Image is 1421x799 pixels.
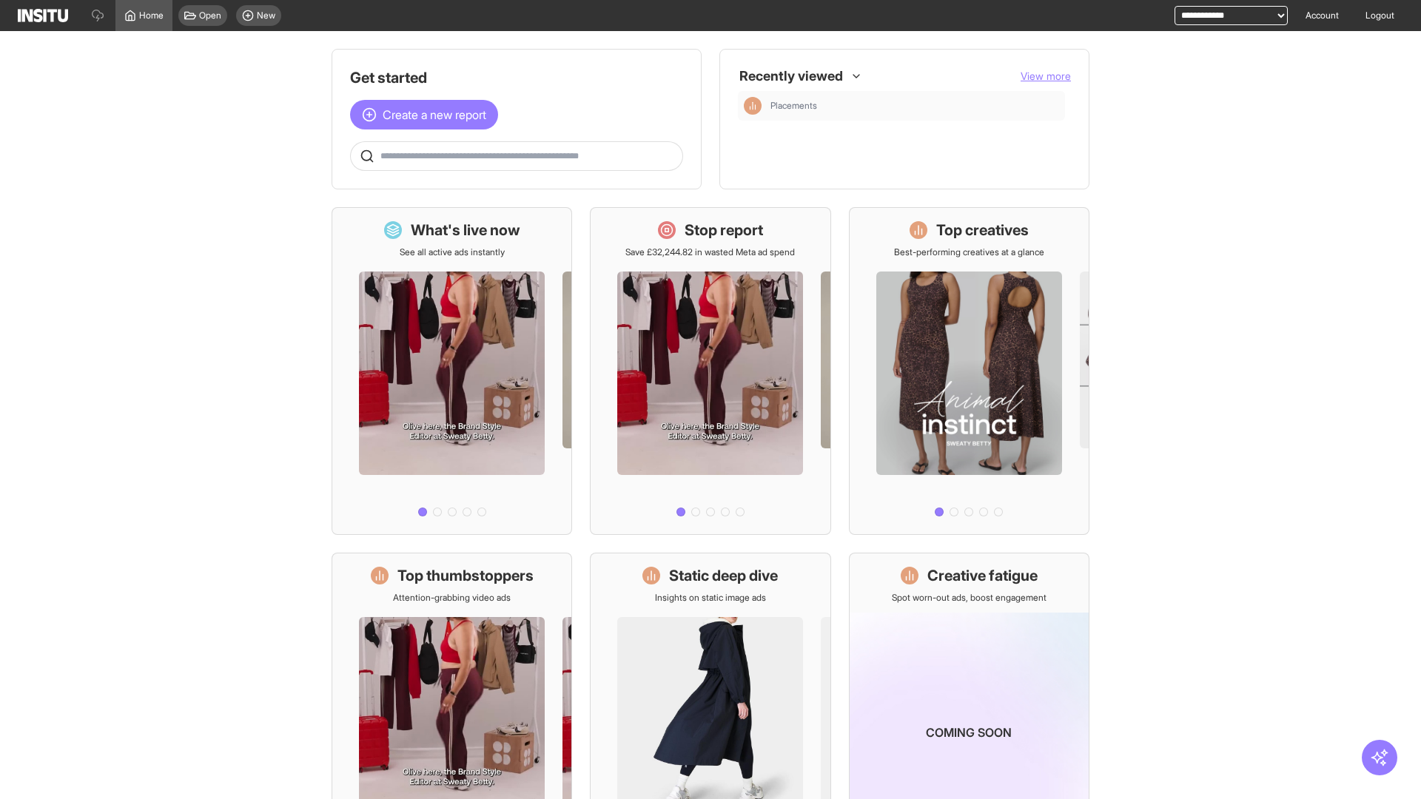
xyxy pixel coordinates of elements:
h1: Static deep dive [669,565,778,586]
button: View more [1021,69,1071,84]
a: Stop reportSave £32,244.82 in wasted Meta ad spend [590,207,830,535]
span: New [257,10,275,21]
p: Save £32,244.82 in wasted Meta ad spend [625,246,795,258]
h1: Get started [350,67,683,88]
h1: Top creatives [936,220,1029,240]
button: Create a new report [350,100,498,129]
p: Insights on static image ads [655,592,766,604]
p: Best-performing creatives at a glance [894,246,1044,258]
img: Logo [18,9,68,22]
p: Attention-grabbing video ads [393,592,511,604]
a: Top creativesBest-performing creatives at a glance [849,207,1089,535]
h1: What's live now [411,220,520,240]
span: View more [1021,70,1071,82]
span: Placements [770,100,817,112]
p: See all active ads instantly [400,246,505,258]
h1: Top thumbstoppers [397,565,534,586]
span: Home [139,10,164,21]
div: Insights [744,97,762,115]
a: What's live nowSee all active ads instantly [332,207,572,535]
h1: Stop report [685,220,763,240]
span: Placements [770,100,1059,112]
span: Create a new report [383,106,486,124]
span: Open [199,10,221,21]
